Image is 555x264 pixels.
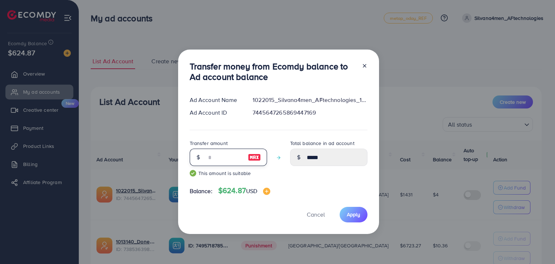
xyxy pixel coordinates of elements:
[263,188,270,195] img: image
[298,207,334,222] button: Cancel
[247,96,373,104] div: 1022015_Silvana4men_AFtechnologies_1733574856174
[190,170,196,176] img: guide
[524,231,550,259] iframe: Chat
[247,108,373,117] div: 7445647265869447169
[347,211,360,218] span: Apply
[290,140,354,147] label: Total balance in ad account
[190,187,212,195] span: Balance:
[246,187,257,195] span: USD
[184,108,247,117] div: Ad Account ID
[218,186,271,195] h4: $624.87
[190,170,267,177] small: This amount is suitable
[248,153,261,162] img: image
[190,61,356,82] h3: Transfer money from Ecomdy balance to Ad account balance
[184,96,247,104] div: Ad Account Name
[340,207,367,222] button: Apply
[190,140,228,147] label: Transfer amount
[307,210,325,218] span: Cancel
